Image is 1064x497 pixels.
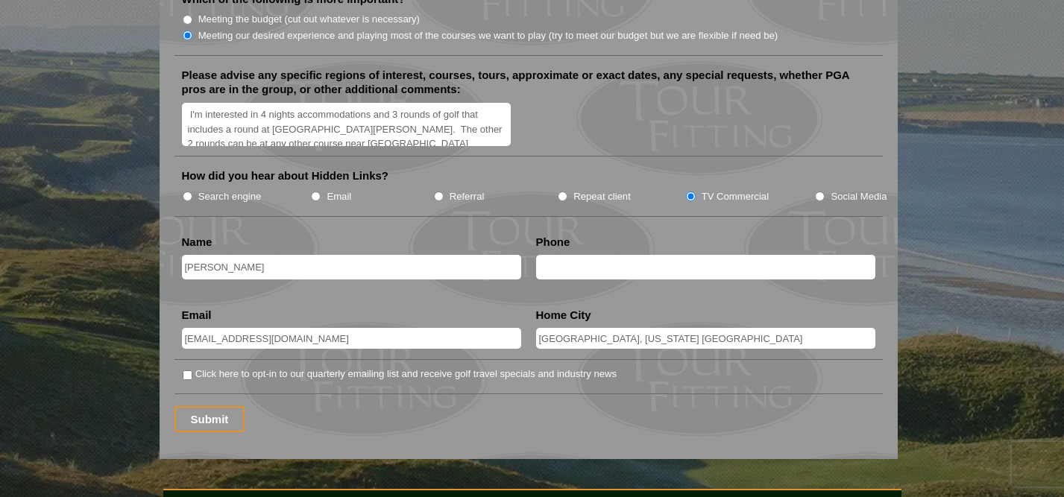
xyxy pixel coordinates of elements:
[182,68,875,97] label: Please advise any specific regions of interest, courses, tours, approximate or exact dates, any s...
[536,235,570,250] label: Phone
[198,28,778,43] label: Meeting our desired experience and playing most of the courses we want to play (try to meet our b...
[536,308,591,323] label: Home City
[174,406,245,432] input: Submit
[573,189,631,204] label: Repeat client
[198,12,420,27] label: Meeting the budget (cut out whatever is necessary)
[198,189,262,204] label: Search engine
[702,189,769,204] label: TV Commercial
[831,189,887,204] label: Social Media
[327,189,351,204] label: Email
[450,189,485,204] label: Referral
[182,103,511,147] textarea: I'm interested in 4 nights accommodations and 3 rounds of golf that includes a round at [GEOGRAPH...
[182,235,213,250] label: Name
[182,308,212,323] label: Email
[182,168,389,183] label: How did you hear about Hidden Links?
[195,367,617,382] label: Click here to opt-in to our quarterly emailing list and receive golf travel specials and industry...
